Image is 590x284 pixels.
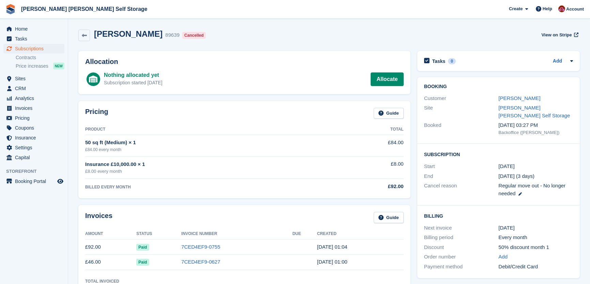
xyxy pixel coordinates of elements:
[85,108,108,119] h2: Pricing
[3,177,64,186] a: menu
[424,104,499,119] div: Site
[85,58,404,66] h2: Allocation
[448,58,456,64] div: 0
[85,124,338,135] th: Product
[371,72,403,86] a: Allocate
[3,143,64,152] a: menu
[3,123,64,133] a: menu
[3,74,64,83] a: menu
[56,177,64,185] a: Preview store
[543,5,552,12] span: Help
[338,183,404,190] div: £92.00
[424,172,499,180] div: End
[15,133,56,143] span: Insurance
[15,153,56,162] span: Capital
[85,239,136,255] td: £92.00
[3,94,64,103] a: menu
[94,29,162,38] h2: [PERSON_NAME]
[498,163,514,170] time: 2025-06-25 00:00:00 UTC
[3,44,64,53] a: menu
[424,224,499,232] div: Next invoice
[424,121,499,136] div: Booked
[181,229,292,239] th: Invoice Number
[498,244,573,251] div: 50% discount month 1
[498,263,573,271] div: Debit/Credit Card
[424,234,499,241] div: Billing period
[15,44,56,53] span: Subscriptions
[498,224,573,232] div: [DATE]
[424,163,499,170] div: Start
[85,212,112,223] h2: Invoices
[85,139,338,147] div: 50 sq ft (Medium) × 1
[432,58,446,64] h2: Tasks
[3,133,64,143] a: menu
[424,263,499,271] div: Payment method
[85,147,338,153] div: £84.00 every month
[136,244,149,251] span: Paid
[181,244,220,250] a: 7CED4EF9-0755
[539,29,580,40] a: View on Stripe
[498,105,570,118] a: [PERSON_NAME] [PERSON_NAME] Self Storage
[15,123,56,133] span: Coupons
[3,103,64,113] a: menu
[338,135,404,156] td: £84.00
[85,184,338,190] div: BILLED EVERY MONTH
[498,129,573,136] div: Backoffice ([PERSON_NAME])
[509,5,523,12] span: Create
[182,32,206,39] div: Cancelled
[15,34,56,44] span: Tasks
[498,121,573,129] div: [DATE] 03:27 PM
[338,124,404,135] th: Total
[317,229,404,239] th: Created
[85,168,338,175] div: £8.00 every month
[338,156,404,179] td: £8.00
[558,5,565,12] img: Ben Spickernell
[15,84,56,93] span: CRM
[15,143,56,152] span: Settings
[16,54,64,61] a: Contracts
[15,74,56,83] span: Sites
[104,71,162,79] div: Nothing allocated yet
[181,259,220,265] a: 7CED4EF9-0627
[136,229,181,239] th: Status
[3,113,64,123] a: menu
[317,244,347,250] time: 2025-07-25 00:04:11 UTC
[553,57,562,65] a: Add
[3,153,64,162] a: menu
[424,151,573,157] h2: Subscription
[16,62,64,70] a: Price increases NEW
[374,212,404,223] a: Guide
[15,24,56,34] span: Home
[292,229,317,239] th: Due
[15,113,56,123] span: Pricing
[15,103,56,113] span: Invoices
[15,94,56,103] span: Analytics
[317,259,347,265] time: 2025-06-25 00:00:59 UTC
[53,63,64,69] div: NEW
[498,173,534,179] span: [DATE] (3 days)
[374,108,404,119] a: Guide
[498,95,540,101] a: [PERSON_NAME]
[566,6,584,13] span: Account
[424,253,499,261] div: Order number
[6,168,68,175] span: Storefront
[541,32,572,38] span: View on Stripe
[498,253,508,261] a: Add
[85,229,136,239] th: Amount
[3,34,64,44] a: menu
[3,24,64,34] a: menu
[136,259,149,266] span: Paid
[5,4,16,14] img: stora-icon-8386f47178a22dfd0bd8f6a31ec36ba5ce8667c1dd55bd0f319d3a0aa187defe.svg
[3,84,64,93] a: menu
[18,3,150,15] a: [PERSON_NAME] [PERSON_NAME] Self Storage
[165,31,180,39] div: 89639
[498,234,573,241] div: Every month
[424,95,499,102] div: Customer
[424,244,499,251] div: Discount
[15,177,56,186] span: Booking Portal
[16,63,48,69] span: Price increases
[424,84,573,89] h2: Booking
[424,182,499,197] div: Cancel reason
[104,79,162,86] div: Subscription started [DATE]
[424,212,573,219] h2: Billing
